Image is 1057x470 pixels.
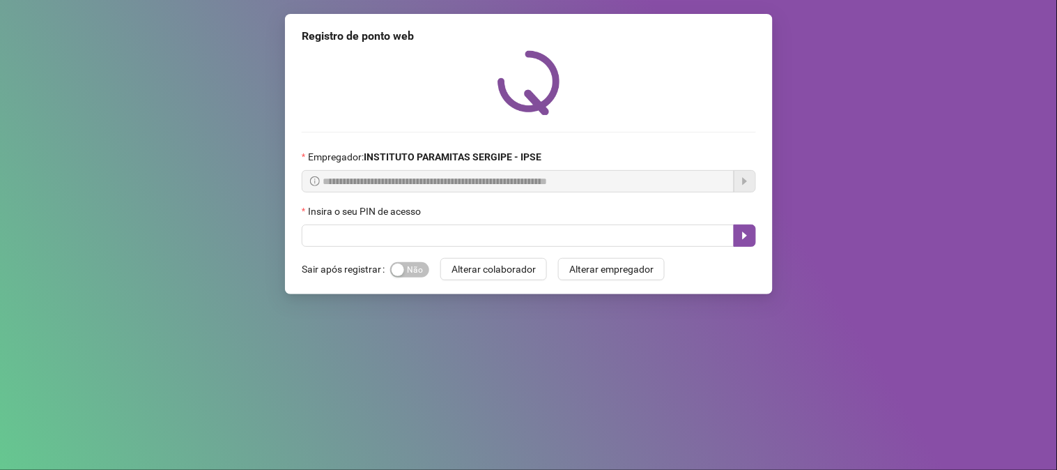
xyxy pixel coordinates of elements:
[302,204,430,219] label: Insira o seu PIN de acesso
[302,258,390,280] label: Sair após registrar
[308,149,541,165] span: Empregador :
[302,28,756,45] div: Registro de ponto web
[364,151,541,162] strong: INSTITUTO PARAMITAS SERGIPE - IPSE
[440,258,547,280] button: Alterar colaborador
[310,176,320,186] span: info-circle
[569,261,654,277] span: Alterar empregador
[739,230,750,241] span: caret-right
[497,50,560,115] img: QRPoint
[558,258,665,280] button: Alterar empregador
[452,261,536,277] span: Alterar colaborador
